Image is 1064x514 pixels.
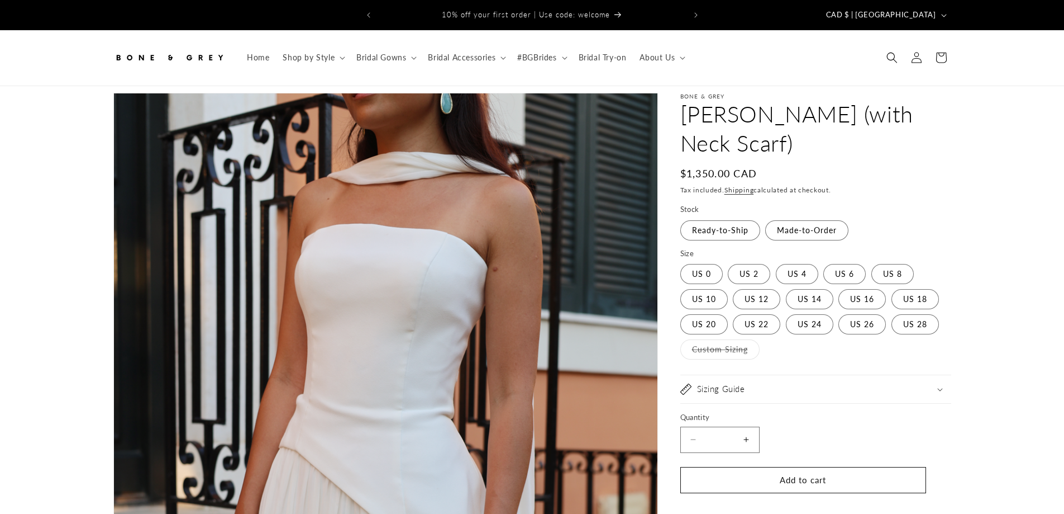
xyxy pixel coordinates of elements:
[838,289,886,309] label: US 16
[680,412,926,423] label: Quantity
[510,46,571,69] summary: #BGBrides
[880,45,904,70] summary: Search
[697,384,745,395] h2: Sizing Guide
[871,264,914,284] label: US 8
[680,314,728,334] label: US 20
[276,46,350,69] summary: Shop by Style
[442,10,610,19] span: 10% off your first order | Use code: welcome
[891,314,939,334] label: US 28
[356,4,381,26] button: Previous announcement
[776,264,818,284] label: US 4
[765,220,848,241] label: Made-to-Order
[826,10,936,21] span: CAD $ | [GEOGRAPHIC_DATA]
[633,46,690,69] summary: About Us
[819,4,951,26] button: CAD $ | [GEOGRAPHIC_DATA]
[733,314,780,334] label: US 22
[680,100,951,158] h1: [PERSON_NAME] (with Neck Scarf)
[680,289,728,309] label: US 10
[733,289,780,309] label: US 12
[724,186,754,194] a: Shipping
[786,314,833,334] label: US 24
[572,46,633,69] a: Bridal Try-on
[823,264,866,284] label: US 6
[350,46,421,69] summary: Bridal Gowns
[680,467,926,493] button: Add to cart
[680,375,951,403] summary: Sizing Guide
[579,53,627,63] span: Bridal Try-on
[113,45,225,70] img: Bone and Grey Bridal
[684,4,708,26] button: Next announcement
[247,53,269,63] span: Home
[838,314,886,334] label: US 26
[891,289,939,309] label: US 18
[283,53,335,63] span: Shop by Style
[680,166,757,181] span: $1,350.00 CAD
[428,53,495,63] span: Bridal Accessories
[640,53,675,63] span: About Us
[680,185,951,196] div: Tax included. calculated at checkout.
[517,53,556,63] span: #BGBrides
[680,248,695,260] legend: Size
[421,46,510,69] summary: Bridal Accessories
[728,264,770,284] label: US 2
[356,53,406,63] span: Bridal Gowns
[109,41,229,74] a: Bone and Grey Bridal
[240,46,276,69] a: Home
[680,220,760,241] label: Ready-to-Ship
[680,264,723,284] label: US 0
[680,204,700,215] legend: Stock
[786,289,833,309] label: US 14
[680,93,951,100] p: Bone & Grey
[680,339,760,360] label: Custom Sizing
